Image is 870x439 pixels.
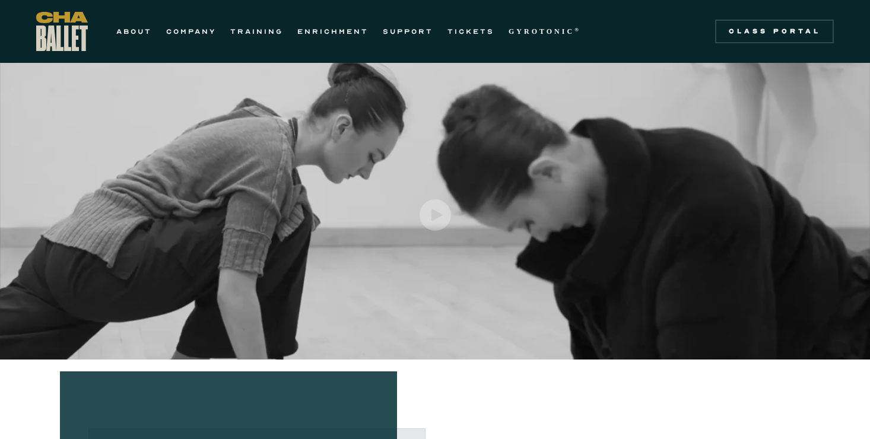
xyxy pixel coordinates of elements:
[383,24,433,39] a: SUPPORT
[36,12,88,51] a: home
[509,27,574,36] strong: GYROTONIC
[715,20,834,43] a: Class Portal
[116,24,152,39] a: ABOUT
[166,24,216,39] a: COMPANY
[230,24,283,39] a: TRAINING
[509,24,581,39] a: GYROTONIC®
[447,24,494,39] a: TICKETS
[297,24,369,39] a: ENRICHMENT
[722,27,827,36] div: Class Portal
[574,27,581,33] sup: ®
